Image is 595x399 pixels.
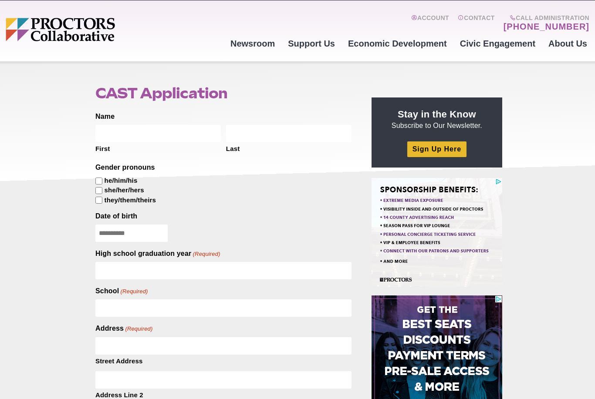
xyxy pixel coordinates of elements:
[407,141,467,157] a: Sign Up Here
[372,178,502,287] iframe: Advertisement
[411,14,449,32] a: Account
[458,14,495,32] a: Contact
[224,32,281,55] a: Newsroom
[226,142,352,154] label: Last
[192,250,220,258] span: (Required)
[95,211,137,221] label: Date of birth
[105,196,156,205] label: they/them/theirs
[6,18,182,41] img: Proctors logo
[125,325,153,333] span: (Required)
[501,14,589,21] span: Call Administration
[341,32,453,55] a: Economic Development
[542,32,594,55] a: About Us
[105,186,144,195] label: she/her/hers
[504,21,589,32] a: [PHONE_NUMBER]
[95,163,155,172] legend: Gender pronouns
[382,108,492,131] p: Subscribe to Our Newsletter.
[453,32,542,55] a: Civic Engagement
[95,355,352,366] label: Street Address
[95,324,152,333] legend: Address
[281,32,341,55] a: Support Us
[95,286,148,296] label: School
[95,85,352,101] h1: CAST Application
[105,176,138,185] label: he/him/his
[398,109,476,120] strong: Stay in the Know
[95,249,220,258] label: High school graduation year
[95,142,221,154] label: First
[95,112,115,121] legend: Name
[120,288,148,295] span: (Required)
